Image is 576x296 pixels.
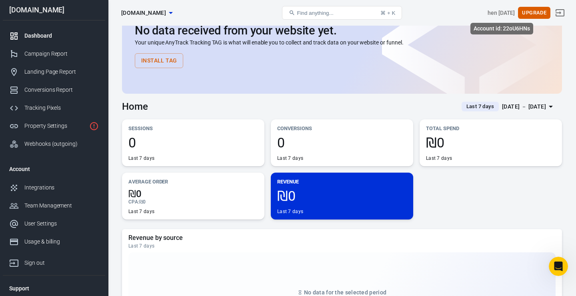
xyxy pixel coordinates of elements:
[277,124,407,133] p: Conversions
[282,6,402,20] button: Find anything...⌘ + K
[380,10,395,16] div: ⌘ + K
[304,289,386,296] span: No data for the selected period
[118,6,176,20] button: [DOMAIN_NAME]
[3,6,105,14] div: [DOMAIN_NAME]
[426,155,452,161] div: Last 7 days
[24,50,99,58] div: Campaign Report
[518,7,550,19] button: Upgrade
[3,251,105,272] a: Sign out
[3,135,105,153] a: Webhooks (outgoing)
[128,234,556,242] h5: Revenue by source
[277,177,407,186] p: Revenue
[277,189,407,203] span: ₪0
[128,155,154,161] div: Last 7 days
[297,10,333,16] span: Find anything...
[135,24,549,37] h2: No data received from your website yet.
[426,136,556,149] span: ₪0
[3,215,105,233] a: User Settings
[24,238,99,246] div: Usage & billing
[121,8,166,18] span: hentenmedia.com
[24,122,86,130] div: Property Settings
[426,124,556,133] p: Total Spend
[135,53,183,68] button: Install Tag
[128,136,258,149] span: 0
[24,32,99,40] div: Dashboard
[89,121,99,131] svg: Property is not installed yet
[128,243,556,249] div: Last 7 days
[24,219,99,228] div: User Settings
[128,177,258,186] p: Average Order
[488,9,515,17] div: Account id: 22oU6HNs
[128,189,258,199] span: ₪0
[277,155,303,161] div: Last 7 days
[277,136,407,149] span: 0
[122,101,148,112] h3: Home
[3,27,105,45] a: Dashboard
[3,99,105,117] a: Tracking Pixels
[24,86,99,94] div: Conversions Report
[135,38,549,47] p: Your unique AnyTrack Tracking TAG is what will enable you to collect and track data on your websi...
[470,23,533,34] div: Account id: 22oU6HNs
[24,104,99,112] div: Tracking Pixels
[3,233,105,251] a: Usage & billing
[455,100,562,113] button: Last 7 days[DATE] － [DATE]
[128,199,139,205] span: CPA :
[463,103,497,111] span: Last 7 days
[277,208,303,215] div: Last 7 days
[3,81,105,99] a: Conversions Report
[549,257,568,276] iframe: Intercom live chat
[3,159,105,179] li: Account
[3,117,105,135] a: Property Settings
[550,3,570,22] a: Sign out
[24,183,99,192] div: Integrations
[3,63,105,81] a: Landing Page Report
[24,140,99,148] div: Webhooks (outgoing)
[139,199,146,205] span: ₪0
[3,45,105,63] a: Campaign Report
[24,201,99,210] div: Team Management
[24,68,99,76] div: Landing Page Report
[24,259,99,267] div: Sign out
[502,102,546,112] div: [DATE] － [DATE]
[3,179,105,197] a: Integrations
[128,208,154,215] div: Last 7 days
[128,124,258,133] p: Sessions
[3,197,105,215] a: Team Management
